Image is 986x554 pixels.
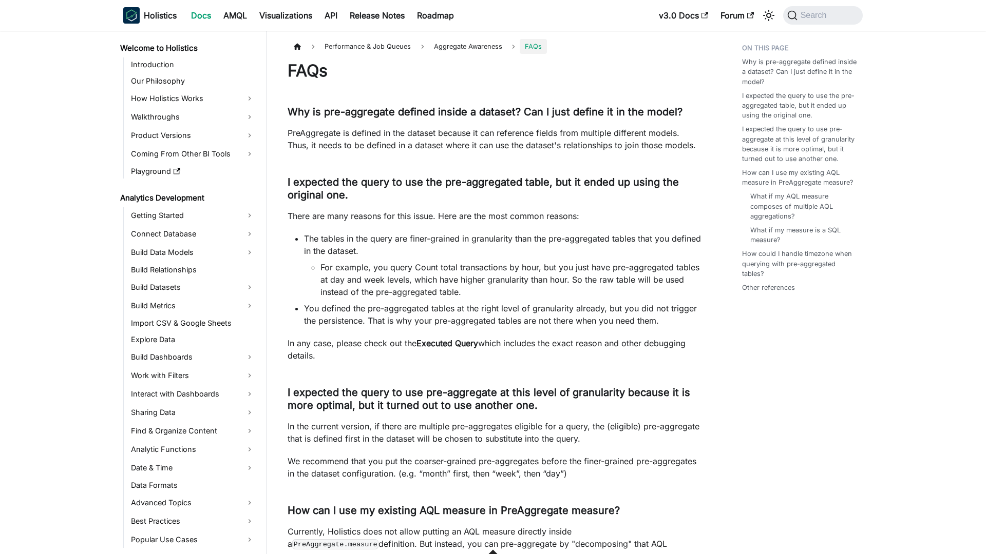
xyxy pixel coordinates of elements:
[288,39,701,54] nav: Breadcrumbs
[117,191,258,205] a: Analytics Development
[123,7,140,24] img: Holistics
[128,349,258,365] a: Build Dashboards
[742,57,857,87] a: Why is pre-aggregate defined inside a dataset? Can I just define it in the model?
[288,504,701,517] h3: How can I use my existing AQL measure in PreAggregate measure?
[128,460,258,476] a: Date & Time
[742,249,857,279] a: How could I handle timezone when querying with pre-aggregated tables?
[520,39,547,54] span: FAQs
[185,7,217,24] a: Docs
[714,7,760,24] a: Forum
[429,39,507,54] span: Aggregate Awareness
[742,168,857,187] a: How can I use my existing AQL measure in PreAggregate measure?
[288,39,307,54] a: Home page
[128,57,258,72] a: Introduction
[128,109,258,125] a: Walkthroughs
[128,531,258,548] a: Popular Use Cases
[742,91,857,121] a: I expected the query to use the pre-aggregated table, but it ended up using the original one.
[288,106,701,118] h3: Why is pre-aggregate defined inside a dataset? Can I just define it in the model?
[128,513,258,529] a: Best Practices
[750,225,852,245] a: What if my measure is a SQL measure?
[128,441,258,458] a: Analytic Functions
[319,39,416,54] span: Performance & Job Queues
[320,261,701,298] li: For example, you query Count total transactions by hour, but you just have pre-aggregated tables ...
[288,386,701,412] h3: I expected the query to use pre-aggregate at this level of granularity because it is more optimal...
[288,210,701,222] p: There are many reasons for this issue. Here are the most common reasons:
[318,7,344,24] a: API
[128,386,258,402] a: Interact with Dashboards
[128,146,258,162] a: Coming From Other BI Tools
[416,338,478,348] strong: Executed Query
[761,7,777,24] button: Switch between dark and light mode (currently system mode)
[128,74,258,88] a: Our Philosophy
[344,7,411,24] a: Release Notes
[128,164,258,179] a: Playground
[750,191,852,221] a: What if my AQL measure composes of multiple AQL aggregations?
[304,232,701,298] li: The tables in the query are finer-grained in granularity than the pre-aggregated tables that you ...
[217,7,253,24] a: AMQL
[128,263,258,277] a: Build Relationships
[128,367,258,384] a: Work with Filters
[128,127,258,144] a: Product Versions
[128,478,258,492] a: Data Formats
[288,420,701,445] p: In the current version, if there are multiple pre-aggregates eligible for a query, the (eligible)...
[798,11,833,20] span: Search
[128,494,258,511] a: Advanced Topics
[128,226,258,242] a: Connect Database
[411,7,460,24] a: Roadmap
[128,332,258,347] a: Explore Data
[288,61,701,81] h1: FAQs
[128,207,258,224] a: Getting Started
[128,316,258,330] a: Import CSV & Google Sheets
[288,176,701,202] h3: I expected the query to use the pre-aggregated table, but it ended up using the original one.
[113,31,267,554] nav: Docs sidebar
[288,455,701,480] p: We recommend that you put the coarser-grained pre-aggregates before the finer-grained pre-aggrega...
[144,9,177,22] b: Holistics
[123,7,177,24] a: HolisticsHolisticsHolistics
[304,302,701,327] li: You defined the pre-aggregated tables at the right level of granularity already, but you did not ...
[288,337,701,362] p: In any case, please check out the which includes the exact reason and other debugging details.
[128,404,258,421] a: Sharing Data
[253,7,318,24] a: Visualizations
[653,7,714,24] a: v3.0 Docs
[128,244,258,261] a: Build Data Models
[783,6,863,25] button: Search (Command+K)
[128,298,258,314] a: Build Metrics
[742,283,795,292] a: Other references
[292,539,378,549] code: PreAggregate.measure
[128,279,258,295] a: Build Datasets
[742,124,857,164] a: I expected the query to use pre-aggregate at this level of granularity because it is more optimal...
[128,423,258,439] a: Find & Organize Content
[128,90,258,107] a: How Holistics Works
[288,127,701,151] p: PreAggregate is defined in the dataset because it can reference fields from multiple different mo...
[117,41,258,55] a: Welcome to Holistics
